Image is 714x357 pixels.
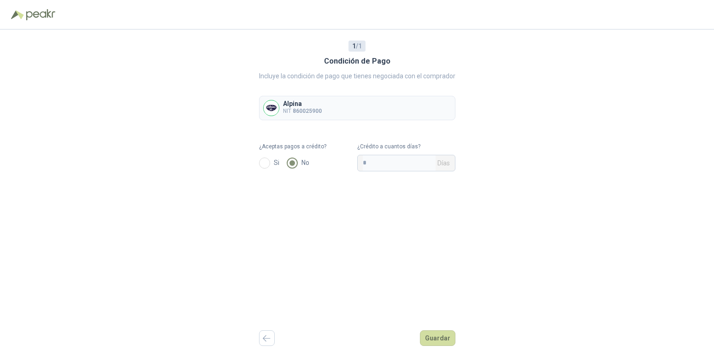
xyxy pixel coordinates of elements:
b: 1 [352,42,356,50]
span: No [298,158,313,168]
label: ¿Aceptas pagos a crédito? [259,142,357,151]
button: Guardar [420,330,455,346]
p: NIT [283,107,322,116]
img: Logo [11,10,24,19]
b: 860025900 [293,108,322,114]
label: ¿Crédito a cuantos días? [357,142,455,151]
h3: Condición de Pago [324,55,390,67]
img: Company Logo [264,100,279,116]
span: / 1 [352,41,362,51]
img: Peakr [26,9,55,20]
span: Días [437,155,450,171]
p: Incluye la condición de pago que tienes negociada con el comprador [259,71,455,81]
span: Si [270,158,283,168]
p: Alpina [283,100,322,107]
